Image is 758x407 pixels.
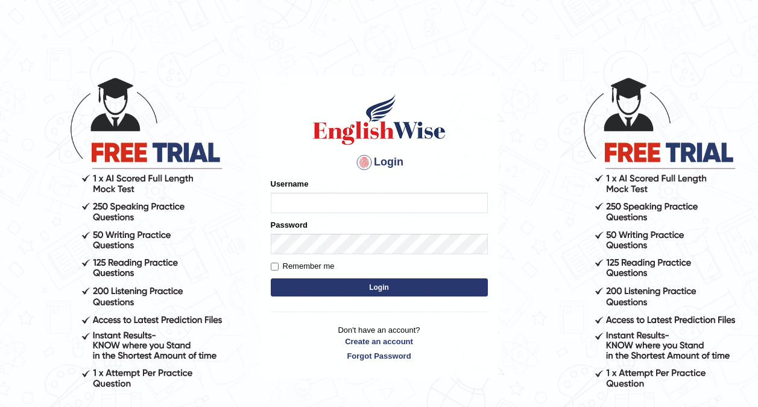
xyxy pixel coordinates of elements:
button: Login [271,278,488,296]
input: Remember me [271,263,279,271]
label: Password [271,219,308,231]
a: Create an account [271,336,488,347]
a: Forgot Password [271,350,488,362]
label: Username [271,178,309,190]
h4: Login [271,153,488,172]
label: Remember me [271,260,335,272]
p: Don't have an account? [271,324,488,362]
img: Logo of English Wise sign in for intelligent practice with AI [311,92,448,147]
